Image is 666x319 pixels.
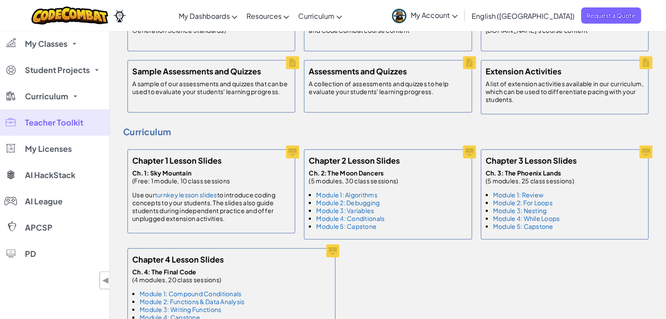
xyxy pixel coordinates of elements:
[25,145,72,153] span: My Licenses
[309,169,384,177] strong: Ch. 2: The Moon Dancers
[493,222,553,230] a: Module 5: Capstone
[132,253,224,266] h5: Chapter 4 Lesson Slides
[113,9,127,22] img: Ozaria
[132,65,261,77] h5: Sample Assessments and Quizzes
[300,145,476,244] a: Chapter 2 Lesson Slides Ch. 2: The Moon Dancers(5 modules, 30 class sessions) Module 1: Algorithm...
[25,92,68,100] span: Curriculum
[293,4,346,28] a: Curriculum
[316,191,377,199] a: Module 1: Algorithms
[123,145,300,238] a: Chapter 1 Lesson Slides Ch. 1: Sky Mountain(Free: 1 module, 10 class sessions Use ourturnkey less...
[123,125,653,138] h4: Curriculum
[486,169,574,185] p: (5 modules, 25 class sessions)
[486,169,561,177] strong: Ch. 3: The Phoenix Lands
[316,207,374,214] a: Module 3: Variables
[493,207,547,214] a: Module 3: Nesting
[316,214,384,222] a: Module 4: Conditionals
[25,197,63,205] span: AI League
[132,169,290,185] p: (Free: 1 module, 10 class sessions
[140,290,241,298] a: Module 1: Compound Conditionals
[178,11,229,21] span: My Dashboards
[476,56,653,119] a: Extension Activities A list of extension activities available in our curriculum, which can be use...
[411,11,458,20] span: My Account
[476,145,653,244] a: Chapter 3 Lesson Slides Ch. 3: The Phoenix Lands(5 modules, 25 class sessions) Module 1: Review M...
[25,119,83,126] span: Teacher Toolkit
[493,214,560,222] a: Module 4: While Loops
[486,65,561,77] h5: Extension Activities
[132,191,290,222] p: Use our to introduce coding concepts to your students. The slides also guide students during inde...
[298,11,334,21] span: Curriculum
[174,4,242,28] a: My Dashboards
[246,11,281,21] span: Resources
[300,56,476,117] a: Assessments and Quizzes A collection of assessments and quizzes to help evaluate your students' l...
[25,171,75,179] span: AI HackStack
[493,199,553,207] a: Module 2: For Loops
[132,268,244,284] p: (4 modules, 20 class sessions)
[316,222,377,230] a: Module 5: Capstone
[467,4,579,28] a: English ([GEOGRAPHIC_DATA])
[486,80,644,103] p: A list of extension activities available in our curriculum, which can be used to differentiate pa...
[32,7,108,25] img: CodeCombat logo
[581,7,641,24] a: Request a Quote
[316,199,380,207] a: Module 2: Debugging
[155,191,217,199] a: turnkey lesson slides
[486,154,577,167] h5: Chapter 3 Lesson Slides
[132,80,290,95] p: A sample of our assessments and quizzes that can be used to evaluate your students' learning prog...
[392,9,406,23] img: avatar
[140,305,221,313] a: Module 3: Writing Functions
[309,169,398,185] p: (5 modules, 30 class sessions)
[242,4,293,28] a: Resources
[132,169,191,177] strong: Ch. 1: Sky Mountain
[309,65,407,77] h5: Assessments and Quizzes
[309,154,400,167] h5: Chapter 2 Lesson Slides
[102,274,109,287] span: ◀
[25,66,90,74] span: Student Projects
[132,268,197,276] strong: Ch. 4: The Final Code
[388,2,462,29] a: My Account
[132,154,222,167] h5: Chapter 1 Lesson Slides
[493,191,543,199] a: Module 1: Review
[123,56,300,117] a: Sample Assessments and Quizzes A sample of our assessments and quizzes that can be used to evalua...
[472,11,574,21] span: English ([GEOGRAPHIC_DATA])
[309,80,467,95] p: A collection of assessments and quizzes to help evaluate your students' learning progress.
[140,298,244,305] a: Module 2: Functions & Data Analysis
[25,40,67,48] span: My Classes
